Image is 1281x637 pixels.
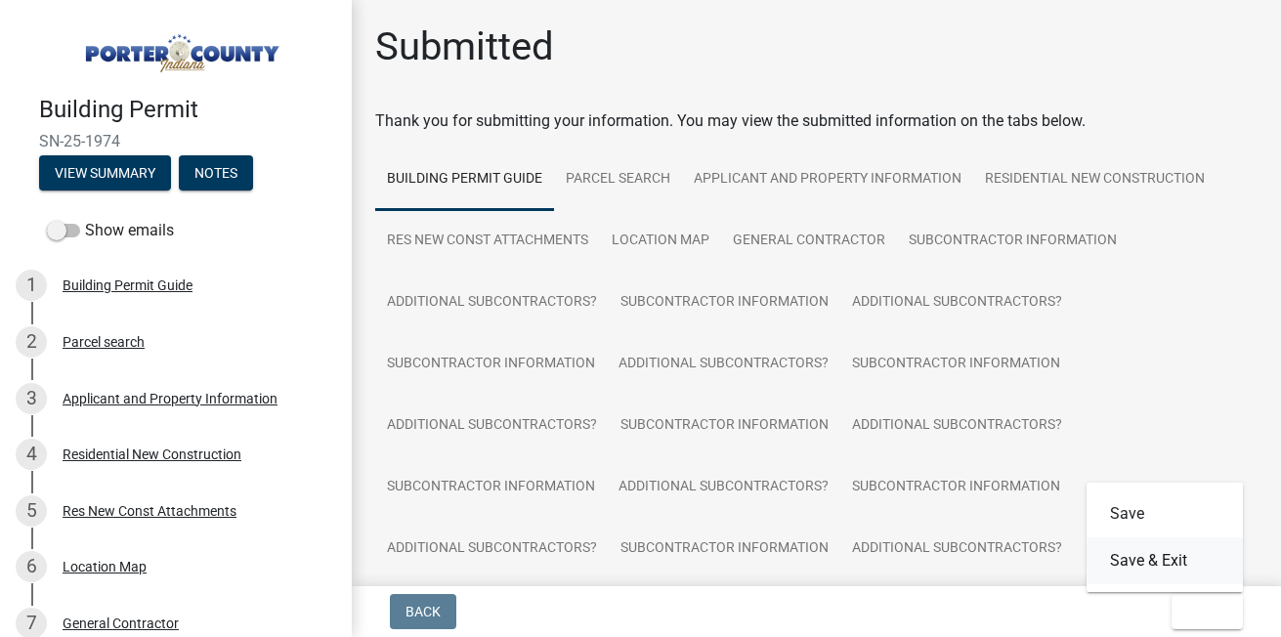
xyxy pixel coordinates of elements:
[375,210,600,273] a: Res New Const Attachments
[39,166,171,182] wm-modal-confirm: Summary
[607,333,840,396] a: Additional Subcontractors?
[63,447,241,461] div: Residential New Construction
[609,395,840,457] a: Subcontractor Information
[682,149,973,211] a: Applicant and Property Information
[406,604,441,619] span: Back
[16,270,47,301] div: 1
[609,272,840,334] a: Subcontractor Information
[47,219,174,242] label: Show emails
[16,439,47,470] div: 4
[375,456,607,519] a: Subcontractor Information
[840,272,1074,334] a: Additional Subcontractors?
[721,210,897,273] a: General Contractor
[63,616,179,630] div: General Contractor
[1087,483,1243,592] div: Exit
[179,166,253,182] wm-modal-confirm: Notes
[63,560,147,573] div: Location Map
[840,333,1072,396] a: Subcontractor Information
[375,333,607,396] a: Subcontractor Information
[39,155,171,191] button: View Summary
[39,132,313,150] span: SN-25-1974
[375,109,1258,133] div: Thank you for submitting your information. You may view the submitted information on the tabs below.
[390,594,456,629] button: Back
[16,383,47,414] div: 3
[63,504,236,518] div: Res New Const Attachments
[840,456,1072,519] a: Subcontractor Information
[607,456,840,519] a: Additional Subcontractors?
[375,395,609,457] a: Additional Subcontractors?
[39,96,336,124] h4: Building Permit
[840,395,1074,457] a: Additional Subcontractors?
[1087,537,1243,584] button: Save & Exit
[63,335,145,349] div: Parcel search
[1187,604,1216,619] span: Exit
[1087,490,1243,537] button: Save
[179,155,253,191] button: Notes
[16,326,47,358] div: 2
[39,21,320,75] img: Porter County, Indiana
[375,23,554,70] h1: Submitted
[600,210,721,273] a: Location Map
[554,149,682,211] a: Parcel search
[16,495,47,527] div: 5
[1172,594,1243,629] button: Exit
[375,149,554,211] a: Building Permit Guide
[63,278,192,292] div: Building Permit Guide
[897,210,1129,273] a: Subcontractor Information
[375,272,609,334] a: Additional Subcontractors?
[16,551,47,582] div: 6
[609,518,840,580] a: Subcontractor Information
[375,518,609,580] a: Additional Subcontractors?
[973,149,1217,211] a: Residential New Construction
[840,518,1074,580] a: Additional Subcontractors?
[63,392,278,405] div: Applicant and Property Information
